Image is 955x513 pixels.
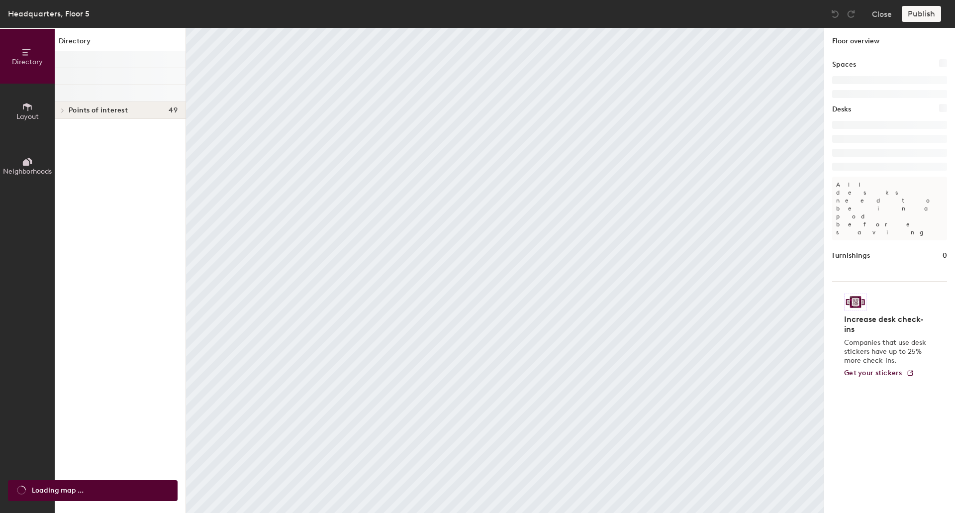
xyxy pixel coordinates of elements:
h1: Furnishings [832,250,870,261]
span: Get your stickers [844,369,902,377]
h4: Increase desk check-ins [844,314,929,334]
span: Loading map ... [32,485,84,496]
img: Undo [830,9,840,19]
span: Directory [12,58,43,66]
h1: Desks [832,104,851,115]
p: Companies that use desk stickers have up to 25% more check-ins. [844,338,929,365]
p: All desks need to be in a pod before saving [832,177,947,240]
button: Close [872,6,892,22]
a: Get your stickers [844,369,914,378]
span: 49 [169,106,178,114]
h1: Floor overview [824,28,955,51]
div: Headquarters, Floor 5 [8,7,90,20]
h1: Spaces [832,59,856,70]
h1: 0 [943,250,947,261]
h1: Directory [55,36,186,51]
span: Points of interest [69,106,128,114]
span: Layout [16,112,39,121]
span: Neighborhoods [3,167,52,176]
img: Redo [846,9,856,19]
canvas: Map [186,28,824,513]
img: Sticker logo [844,294,867,310]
